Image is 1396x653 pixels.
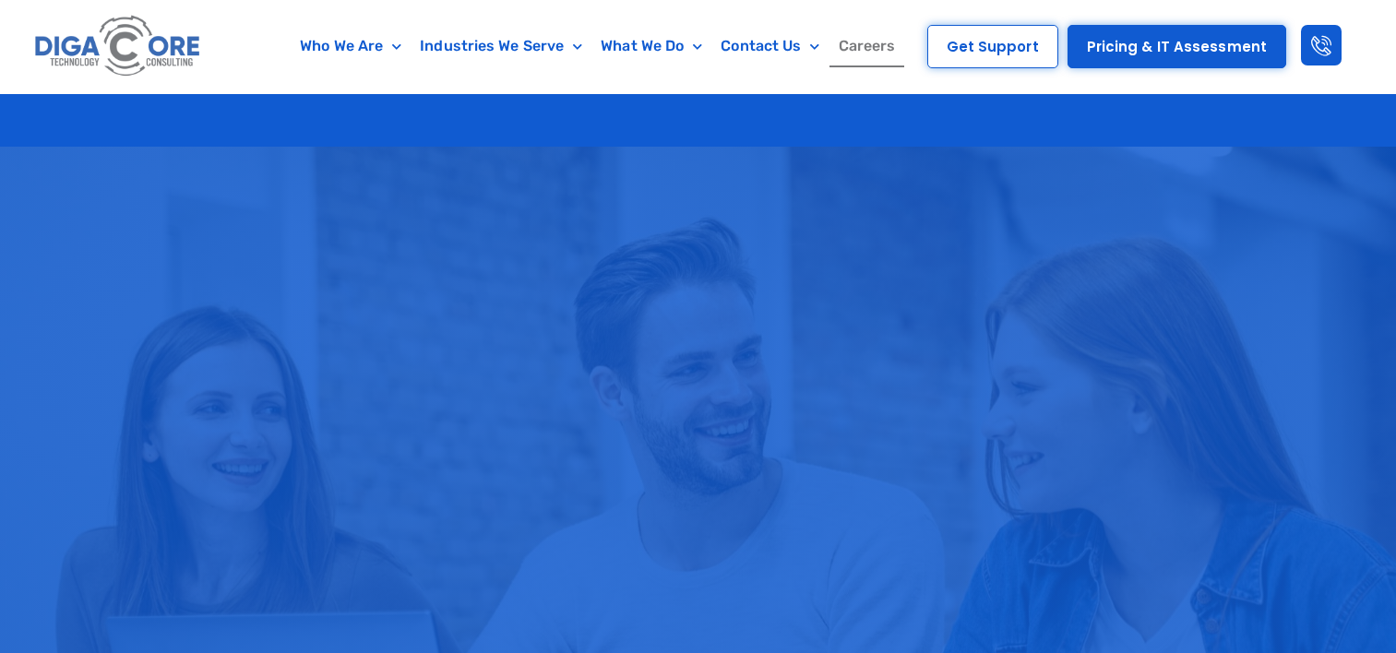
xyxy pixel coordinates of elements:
[30,9,207,84] img: Digacore logo 1
[711,25,829,67] a: Contact Us
[291,25,411,67] a: Who We Are
[927,25,1058,68] a: Get Support
[829,25,905,67] a: Careers
[1087,40,1267,53] span: Pricing & IT Assessment
[1068,25,1286,68] a: Pricing & IT Assessment
[591,25,711,67] a: What We Do
[280,25,915,67] nav: Menu
[411,25,591,67] a: Industries We Serve
[947,40,1039,53] span: Get Support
